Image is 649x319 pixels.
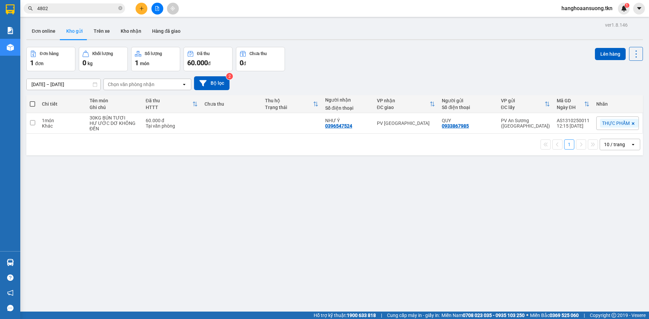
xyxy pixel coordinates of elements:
[90,115,139,121] div: 30KG BÚN TƯƠI
[621,5,627,11] img: icon-new-feature
[208,61,211,66] span: đ
[625,3,629,8] sup: 1
[27,79,100,90] input: Select a date range.
[347,313,376,318] strong: 1900 633 818
[42,118,82,123] div: 1 món
[28,6,33,11] span: search
[42,123,82,129] div: Khác
[243,61,246,66] span: đ
[139,6,144,11] span: plus
[7,27,14,34] img: solution-icon
[30,59,34,67] span: 1
[88,61,93,66] span: kg
[557,105,584,110] div: Ngày ĐH
[82,59,86,67] span: 0
[37,5,117,12] input: Tìm tên, số ĐT hoặc mã đơn
[7,290,14,296] span: notification
[42,101,82,107] div: Chi tiết
[442,123,469,129] div: 0933867985
[498,95,553,113] th: Toggle SortBy
[605,21,628,29] div: ver 1.8.146
[151,3,163,15] button: file-add
[377,98,430,103] div: VP nhận
[142,95,201,113] th: Toggle SortBy
[7,274,14,281] span: question-circle
[108,81,154,88] div: Chọn văn phòng nhận
[35,61,44,66] span: đơn
[170,6,175,11] span: aim
[136,3,147,15] button: plus
[249,51,267,56] div: Chưa thu
[630,142,636,147] svg: open
[374,95,439,113] th: Toggle SortBy
[463,313,525,318] strong: 0708 023 035 - 0935 103 250
[147,23,186,39] button: Hàng đã giao
[26,23,61,39] button: Đơn online
[441,312,525,319] span: Miền Nam
[265,98,313,103] div: Thu hộ
[604,141,625,148] div: 10 / trang
[79,47,128,71] button: Khối lượng0kg
[611,313,616,318] span: copyright
[553,95,593,113] th: Toggle SortBy
[377,121,435,126] div: PV [GEOGRAPHIC_DATA]
[145,51,162,56] div: Số lượng
[557,118,590,123] div: AS1310250011
[146,123,198,129] div: Tại văn phòng
[226,73,233,80] sup: 2
[377,105,430,110] div: ĐC giao
[115,23,147,39] button: Kho nhận
[595,48,626,60] button: Lên hàng
[118,5,122,12] span: close-circle
[135,59,139,67] span: 1
[140,61,149,66] span: món
[187,59,208,67] span: 60.000
[526,314,528,317] span: ⚪️
[118,6,122,10] span: close-circle
[40,51,58,56] div: Đơn hàng
[90,121,139,131] div: HƯ ƯỚC DƠ KHÔNG ĐỀN
[194,76,230,90] button: Bộ lọc
[557,123,590,129] div: 12:15 [DATE]
[501,98,545,103] div: VP gửi
[596,101,639,107] div: Nhãn
[262,95,322,113] th: Toggle SortBy
[90,105,139,110] div: Ghi chú
[146,98,192,103] div: Đã thu
[26,47,75,71] button: Đơn hàng1đơn
[314,312,376,319] span: Hỗ trợ kỹ thuật:
[146,105,192,110] div: HTTT
[325,97,370,103] div: Người nhận
[501,105,545,110] div: ĐC lấy
[550,313,579,318] strong: 0369 525 060
[325,118,370,123] div: NHƯ Ý
[205,101,258,107] div: Chưa thu
[90,98,139,103] div: Tên món
[325,105,370,111] div: Số điện thoại
[564,139,574,150] button: 1
[442,118,494,123] div: QUY
[265,105,313,110] div: Trạng thái
[240,59,243,67] span: 0
[7,305,14,311] span: message
[633,3,645,15] button: caret-down
[7,44,14,51] img: warehouse-icon
[182,82,187,87] svg: open
[557,98,584,103] div: Mã GD
[636,5,642,11] span: caret-down
[584,312,585,319] span: |
[197,51,210,56] div: Đã thu
[92,51,113,56] div: Khối lượng
[501,118,550,129] div: PV An Sương ([GEOGRAPHIC_DATA])
[381,312,382,319] span: |
[387,312,440,319] span: Cung cấp máy in - giấy in:
[626,3,628,8] span: 1
[556,4,618,12] span: hanghoaansuong.tkn
[442,105,494,110] div: Số điện thoại
[6,4,15,15] img: logo-vxr
[167,3,179,15] button: aim
[184,47,233,71] button: Đã thu60.000đ
[61,23,88,39] button: Kho gửi
[236,47,285,71] button: Chưa thu0đ
[530,312,579,319] span: Miền Bắc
